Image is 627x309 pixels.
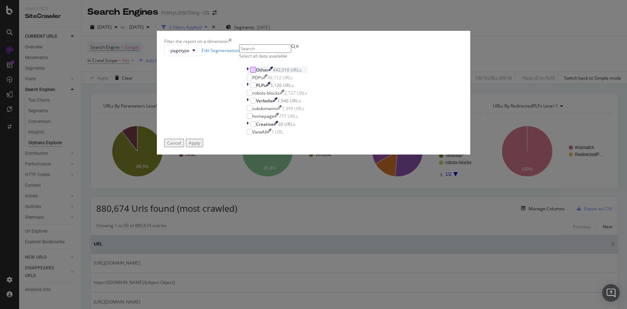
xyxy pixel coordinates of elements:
[277,98,301,104] div: 1,946 URLs
[157,31,471,154] div: modal
[239,53,314,59] div: Select all data available
[279,113,298,119] div: 777 URLs
[273,67,302,73] div: 442,010 URLs
[189,140,200,146] div: Apply
[252,90,280,96] div: robots-blocks
[278,121,295,127] div: 30 URLs
[164,44,202,56] button: pagetype
[252,129,267,135] div: ViewAll
[256,67,269,73] div: Other
[252,113,274,119] div: homepage
[602,284,620,302] div: Open Intercom Messenger
[167,140,181,146] div: Cancel
[252,105,277,112] div: subdomains
[186,139,203,147] button: Apply
[170,47,190,54] span: pagetype
[239,44,291,53] input: Search
[282,105,305,112] div: 1,399 URLs
[256,121,274,127] div: Creative
[164,139,184,147] button: Cancel
[256,98,273,104] div: Verbolia
[252,74,263,81] div: PDPs
[164,38,228,44] div: Filter the report on a dimension
[271,129,283,135] div: 1 URL
[256,82,266,88] div: PLPs
[284,90,307,96] div: 2,727 URLs
[228,38,232,44] div: times
[270,82,294,88] div: 5,126 URLs
[267,74,293,81] div: 49,112 URLs
[202,47,239,54] a: Edit Segmentation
